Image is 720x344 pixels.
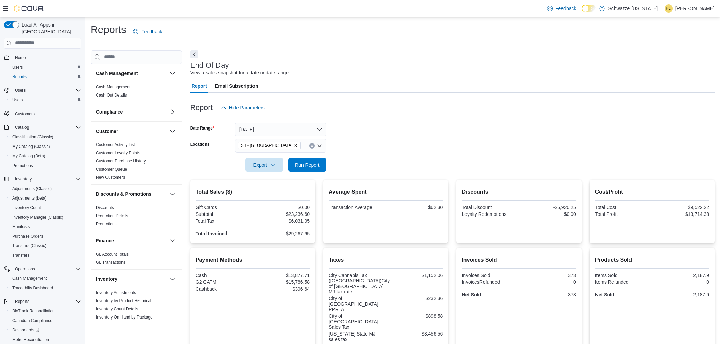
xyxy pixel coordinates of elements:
span: Reports [12,74,27,80]
div: $1,152.06 [392,273,443,278]
button: BioTrack Reconciliation [7,306,84,316]
button: Finance [168,237,177,245]
button: Finance [96,237,167,244]
h2: Products Sold [595,256,709,264]
div: $29,267.65 [254,231,310,236]
h2: Discounts [462,188,576,196]
div: Cash Management [91,83,182,102]
span: Promotions [10,161,81,170]
a: Customer Purchase History [96,159,146,164]
h3: Finance [96,237,114,244]
a: Cash Out Details [96,93,127,98]
button: Cash Management [7,274,84,283]
button: Users [7,95,84,105]
button: Inventory Count [7,203,84,212]
h3: Customer [96,128,118,135]
a: Customer Activity List [96,142,135,147]
h1: Reports [91,23,126,36]
a: Classification (Classic) [10,133,56,141]
span: Home [15,55,26,61]
span: Users [15,88,26,93]
div: $62.30 [387,205,443,210]
div: Loyalty Redemptions [462,211,518,217]
a: Customer Loyalty Points [96,151,140,155]
span: Discounts [96,205,114,210]
button: Next [190,50,198,58]
button: Catalog [12,123,32,132]
button: Catalog [1,123,84,132]
span: Adjustments (Classic) [12,186,52,191]
span: GL Transactions [96,260,126,265]
button: Manifests [7,222,84,231]
a: Promotion Details [96,213,128,218]
span: Users [12,65,23,70]
a: Reports [10,73,29,81]
label: Locations [190,142,210,147]
button: Customers [1,109,84,119]
div: City of [GEOGRAPHIC_DATA] Sales Tax [329,313,384,330]
a: Inventory On Hand by Package [96,315,153,320]
span: Users [12,97,23,103]
div: 0 [520,279,576,285]
span: Cash Management [10,274,81,282]
button: My Catalog (Classic) [7,142,84,151]
span: Purchase Orders [12,234,43,239]
a: Cash Management [10,274,49,282]
a: Transfers (Classic) [10,242,49,250]
button: Adjustments (beta) [7,193,84,203]
a: New Customers [96,175,125,180]
span: Transfers (Classic) [12,243,46,248]
button: Inventory Manager (Classic) [7,212,84,222]
span: My Catalog (Classic) [12,144,50,149]
span: Reports [10,73,81,81]
button: Reports [1,297,84,306]
div: Cash [196,273,251,278]
h2: Invoices Sold [462,256,576,264]
label: Date Range [190,125,214,131]
button: Run Report [288,158,326,172]
span: Inventory Adjustments [96,290,136,295]
span: Classification (Classic) [10,133,81,141]
a: Users [10,63,26,71]
span: Metrc Reconciliation [10,336,81,344]
button: Inventory [168,275,177,283]
span: Purchase Orders [10,232,81,240]
h3: End Of Day [190,61,229,69]
span: Canadian Compliance [12,318,52,323]
p: | [660,4,662,13]
div: Invoices Sold [462,273,518,278]
div: $396.64 [254,286,310,292]
p: [PERSON_NAME] [675,4,715,13]
span: Cash Management [96,84,130,90]
span: Dashboards [12,327,39,333]
a: Discounts [96,205,114,210]
span: Transfers [12,253,29,258]
span: Classification (Classic) [12,134,53,140]
div: $0.00 [520,211,576,217]
a: Cash Management [96,85,130,89]
span: Cash Management [12,276,47,281]
button: Export [245,158,283,172]
span: Inventory Manager (Classic) [12,214,63,220]
div: $23,236.60 [254,211,310,217]
button: Inventory [12,175,34,183]
a: Promotions [10,161,36,170]
button: Open list of options [317,143,322,149]
a: Inventory Count [10,204,44,212]
span: SB - Manitou Springs [238,142,301,149]
a: Manifests [10,223,32,231]
div: Discounts & Promotions [91,204,182,231]
span: BioTrack Reconciliation [10,307,81,315]
button: Reports [12,297,32,306]
strong: Total Invoiced [196,231,227,236]
div: Transaction Average [329,205,384,210]
span: Promotions [12,163,33,168]
div: Subtotal [196,211,251,217]
span: Run Report [295,161,320,168]
a: Traceabilty Dashboard [10,284,56,292]
button: Inventory [96,276,167,282]
span: Transfers [10,251,81,259]
div: City Cannabis Tax ([GEOGRAPHIC_DATA])City of [GEOGRAPHIC_DATA] MJ tax rate [329,273,390,294]
span: Transfers (Classic) [10,242,81,250]
p: Schwazze [US_STATE] [608,4,658,13]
